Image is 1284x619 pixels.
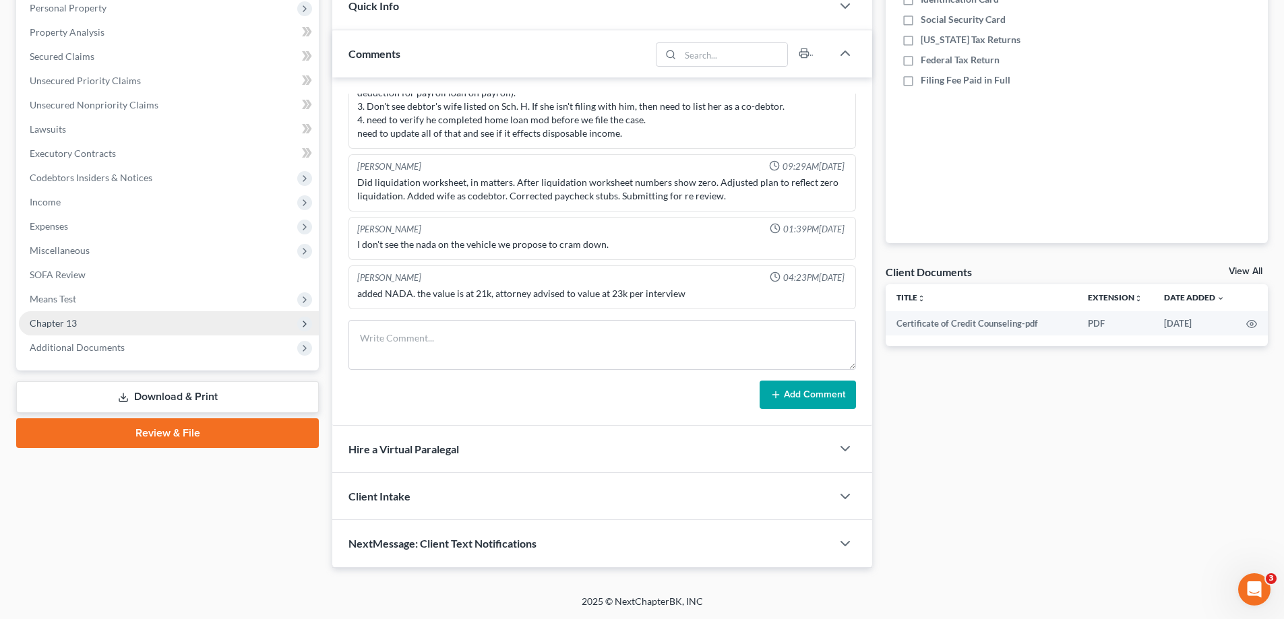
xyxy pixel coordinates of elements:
[30,293,76,304] span: Means Test
[783,223,845,236] span: 01:39PM[DATE]
[30,75,141,86] span: Unsecured Priority Claims
[1077,311,1153,335] td: PDF
[783,160,845,173] span: 09:29AM[DATE]
[258,595,1027,619] div: 2025 © NextChapterBK, INC
[30,51,94,62] span: Secured Claims
[19,263,319,287] a: SOFA Review
[19,141,319,166] a: Executory Contracts
[917,294,925,302] i: unfold_more
[348,443,459,455] span: Hire a Virtual Paralegal
[30,220,68,232] span: Expenses
[1088,292,1142,302] a: Extensionunfold_more
[357,176,847,203] div: Did liquidation worksheet, in matters. After liquidation worksheet numbers show zero. Adjusted pl...
[921,73,1010,87] span: Filing Fee Paid in Full
[357,223,421,236] div: [PERSON_NAME]
[19,69,319,93] a: Unsecured Priority Claims
[19,44,319,69] a: Secured Claims
[30,2,106,13] span: Personal Property
[16,418,319,448] a: Review & File
[1229,267,1262,276] a: View All
[30,317,77,329] span: Chapter 13
[30,123,66,135] span: Lawsuits
[357,160,421,173] div: [PERSON_NAME]
[896,292,925,302] a: Titleunfold_more
[30,172,152,183] span: Codebtors Insiders & Notices
[30,245,90,256] span: Miscellaneous
[357,287,847,300] div: added NADA. the value is at 21k, attorney advised to value at 23k per interview
[921,13,1006,26] span: Social Security Card
[19,93,319,117] a: Unsecured Nonpriority Claims
[348,537,537,550] span: NextMessage: Client Text Notifications
[681,43,788,66] input: Search...
[348,490,410,502] span: Client Intake
[30,341,125,353] span: Additional Documents
[783,271,845,284] span: 04:23PM[DATE]
[16,381,319,413] a: Download & Print
[30,269,86,280] span: SOFA Review
[886,265,972,279] div: Client Documents
[19,117,319,141] a: Lawsuits
[921,33,1020,46] span: [US_STATE] Tax Returns
[1217,294,1225,302] i: expand_more
[357,271,421,284] div: [PERSON_NAME]
[19,20,319,44] a: Property Analysis
[1134,294,1142,302] i: unfold_more
[30,148,116,159] span: Executory Contracts
[348,47,400,60] span: Comments
[1238,573,1271,606] iframe: Intercom live chat
[1164,292,1225,302] a: Date Added expand_more
[30,26,104,38] span: Property Analysis
[1153,311,1235,335] td: [DATE]
[886,311,1077,335] td: Certificate of Credit Counseling-pdf
[1266,573,1277,584] span: 3
[30,99,158,110] span: Unsecured Nonpriority Claims
[357,238,847,251] div: I don't see the nada on the vehicle we propose to cram down.
[30,196,61,207] span: Income
[921,53,1000,67] span: Federal Tax Return
[760,381,856,409] button: Add Comment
